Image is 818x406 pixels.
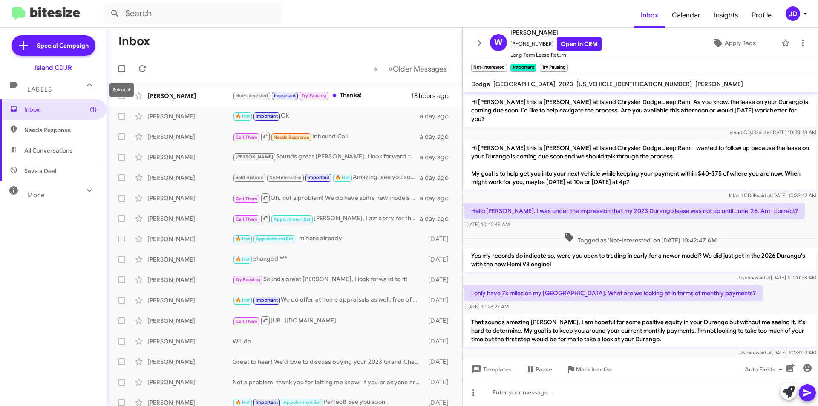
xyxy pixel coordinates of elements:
[90,105,97,114] span: (1)
[510,27,602,37] span: [PERSON_NAME]
[756,274,771,281] span: said at
[424,296,455,305] div: [DATE]
[634,3,665,28] a: Inbox
[388,63,393,74] span: »
[256,236,293,242] span: Appointment Set
[37,41,89,50] span: Special Campaign
[464,285,763,301] p: I only have 7k miles on my [GEOGRAPHIC_DATA]. What are we looking at in terms of monthly payments?
[737,274,816,281] span: Jasmina [DATE] 10:20:58 AM
[559,362,620,377] button: Mark Inactive
[424,255,455,264] div: [DATE]
[236,236,250,242] span: 🔥 Hot
[738,362,792,377] button: Auto Fields
[233,131,420,142] div: Inbound Call
[493,80,556,88] span: [GEOGRAPHIC_DATA]
[236,196,258,202] span: Call Them
[518,362,559,377] button: Pause
[576,362,613,377] span: Mark Inactive
[103,3,282,24] input: Search
[236,135,258,140] span: Call Them
[510,37,602,51] span: [PHONE_NUMBER]
[147,235,233,243] div: [PERSON_NAME]
[464,314,816,347] p: That sounds amazing [PERSON_NAME], I am hopeful for some positive equity in your Durango but with...
[256,400,278,405] span: Important
[756,129,771,135] span: said at
[147,255,233,264] div: [PERSON_NAME]
[24,146,72,155] span: All Conversations
[236,400,250,405] span: 🔥 Hot
[147,112,233,121] div: [PERSON_NAME]
[274,93,296,98] span: Important
[778,6,809,21] button: JD
[24,126,97,134] span: Needs Response
[24,105,97,114] span: Inbox
[561,232,720,245] span: Tagged as 'Not-Interested' on [DATE] 10:42:47 AM
[24,167,56,175] span: Save a Deal
[559,80,573,88] span: 2023
[118,35,150,48] h1: Inbox
[464,248,816,272] p: Yes my records do indicate so, were you open to trading in early for a newer model? We did just g...
[147,296,233,305] div: [PERSON_NAME]
[494,36,503,49] span: W
[233,213,420,224] div: [PERSON_NAME], I am sorry for the late response! Absolutely, we have some of the new models that ...
[757,349,772,356] span: said at
[233,193,420,203] div: Oh, not a problem! We do have some new models I believe would be great! Are you free some time th...
[147,214,233,223] div: [PERSON_NAME]
[420,173,455,182] div: a day ago
[757,192,772,199] span: said at
[464,303,509,310] span: [DATE] 10:28:27 AM
[147,132,233,141] div: [PERSON_NAME]
[236,113,250,119] span: 🔥 Hot
[411,92,455,100] div: 18 hours ago
[236,319,258,324] span: Call Them
[236,216,258,222] span: Call Them
[424,235,455,243] div: [DATE]
[233,234,424,244] div: I m here already
[147,194,233,202] div: [PERSON_NAME]
[424,378,455,386] div: [DATE]
[233,357,424,366] div: Great to hear! We’d love to discuss buying your 2023 Grand Cherokee L. Would you like to schedule...
[729,129,816,135] span: Island CDJR [DATE] 10:38:48 AM
[690,35,777,51] button: Apply Tags
[147,276,233,284] div: [PERSON_NAME]
[274,216,311,222] span: Appointment Set
[463,362,518,377] button: Templates
[27,86,52,93] span: Labels
[536,362,552,377] span: Pause
[745,362,786,377] span: Auto Fields
[464,94,816,127] p: Hi [PERSON_NAME] this is [PERSON_NAME] at Island Chrysler Dodge Jeep Ram. As you know, the lease ...
[745,3,778,28] span: Profile
[233,111,420,121] div: Ok
[233,173,420,182] div: Amazing, see you soon!
[147,337,233,346] div: [PERSON_NAME]
[420,214,455,223] div: a day ago
[424,337,455,346] div: [DATE]
[707,3,745,28] a: Insights
[147,92,233,100] div: [PERSON_NAME]
[383,60,452,78] button: Next
[424,276,455,284] div: [DATE]
[374,63,378,74] span: «
[369,60,452,78] nav: Page navigation example
[540,64,568,72] small: Try Pausing
[147,357,233,366] div: [PERSON_NAME]
[510,51,602,59] span: Long-Term Lease Return
[233,315,424,326] div: [URL][DOMAIN_NAME]
[256,113,278,119] span: Important
[233,152,420,162] div: Sounds great [PERSON_NAME], I look forward to it!
[335,175,350,180] span: 🔥 Hot
[236,277,260,282] span: Try Pausing
[738,349,816,356] span: Jasmina [DATE] 10:33:03 AM
[35,63,72,72] div: Island CDJR
[471,80,490,88] span: Dodge
[729,192,816,199] span: Island CDJR [DATE] 10:39:42 AM
[233,275,424,285] div: Sounds great [PERSON_NAME], I look forward to it!
[464,221,510,227] span: [DATE] 10:42:45 AM
[147,317,233,325] div: [PERSON_NAME]
[469,362,512,377] span: Templates
[557,37,602,51] a: Open in CRM
[256,297,278,303] span: Important
[233,378,424,386] div: Not a problem, thank you for letting me know! If you or anyone around you has a vehicle they are ...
